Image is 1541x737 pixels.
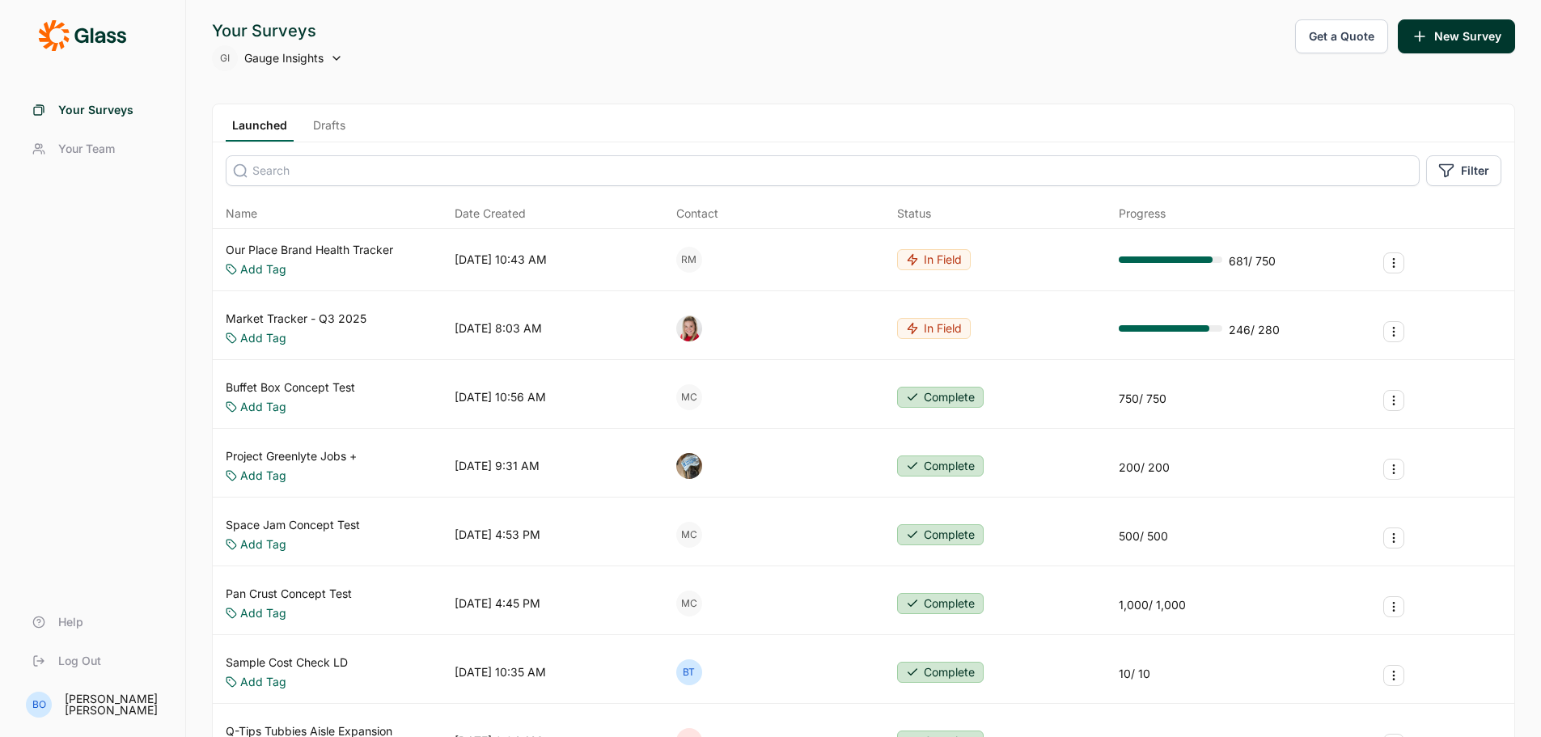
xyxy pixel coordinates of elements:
div: Progress [1119,205,1166,222]
div: [DATE] 10:56 AM [455,389,546,405]
div: 500 / 500 [1119,528,1168,544]
a: Add Tag [240,261,286,277]
a: Add Tag [240,330,286,346]
div: 200 / 200 [1119,460,1170,476]
div: MC [676,384,702,410]
button: Complete [897,662,984,683]
a: Launched [226,117,294,142]
div: [DATE] 10:35 AM [455,664,546,680]
span: Filter [1461,163,1489,179]
a: Project Greenlyte Jobs + [226,448,357,464]
button: Survey Actions [1383,527,1404,549]
button: Survey Actions [1383,596,1404,617]
div: RM [676,247,702,273]
div: 246 / 280 [1229,322,1280,338]
div: 750 / 750 [1119,391,1166,407]
a: Our Place Brand Health Tracker [226,242,393,258]
button: In Field [897,249,971,270]
div: Contact [676,205,718,222]
button: In Field [897,318,971,339]
a: Market Tracker - Q3 2025 [226,311,366,327]
div: BT [676,659,702,685]
img: ocn8z7iqvmiiaveqkfqd.png [676,453,702,479]
span: Date Created [455,205,526,222]
a: Sample Cost Check LD [226,654,348,671]
button: Survey Actions [1383,390,1404,411]
div: 1,000 / 1,000 [1119,597,1186,613]
a: Drafts [307,117,352,142]
div: BO [26,692,52,718]
button: Survey Actions [1383,459,1404,480]
a: Space Jam Concept Test [226,517,360,533]
div: 681 / 750 [1229,253,1276,269]
a: Pan Crust Concept Test [226,586,352,602]
span: Name [226,205,257,222]
button: Survey Actions [1383,252,1404,273]
a: Add Tag [240,468,286,484]
button: Survey Actions [1383,321,1404,342]
div: MC [676,522,702,548]
button: Complete [897,593,984,614]
button: New Survey [1398,19,1515,53]
button: Complete [897,455,984,477]
div: [DATE] 10:43 AM [455,252,547,268]
div: [PERSON_NAME] [PERSON_NAME] [65,693,166,716]
div: [DATE] 9:31 AM [455,458,540,474]
button: Complete [897,387,984,408]
button: Complete [897,524,984,545]
button: Survey Actions [1383,665,1404,686]
a: Add Tag [240,605,286,621]
a: Add Tag [240,674,286,690]
span: Help [58,614,83,630]
a: Add Tag [240,399,286,415]
div: [DATE] 4:53 PM [455,527,540,543]
span: Your Team [58,141,115,157]
span: Gauge Insights [244,50,324,66]
div: GI [212,45,238,71]
div: Your Surveys [212,19,343,42]
div: [DATE] 8:03 AM [455,320,542,337]
span: Your Surveys [58,102,133,118]
button: Get a Quote [1295,19,1388,53]
a: Add Tag [240,536,286,553]
img: xuxf4ugoqyvqjdx4ebsr.png [676,316,702,341]
span: Log Out [58,653,101,669]
div: Status [897,205,931,222]
div: MC [676,591,702,616]
input: Search [226,155,1420,186]
button: Filter [1426,155,1501,186]
a: Buffet Box Concept Test [226,379,355,396]
div: [DATE] 4:45 PM [455,595,540,612]
div: 10 / 10 [1119,666,1150,682]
